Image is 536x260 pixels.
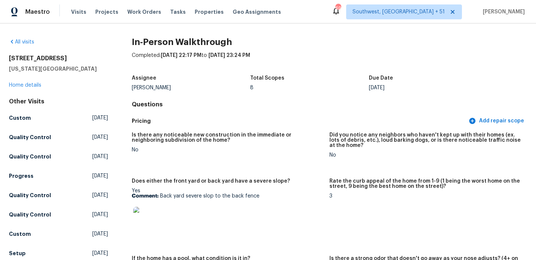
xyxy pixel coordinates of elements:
[132,193,323,199] p: Back yard severe slop to the back fence
[329,153,521,158] div: No
[9,208,108,221] a: Quality Control[DATE]
[208,53,250,58] span: [DATE] 23:24 PM
[92,250,108,257] span: [DATE]
[335,4,341,12] div: 691
[9,111,108,125] a: Custom[DATE]
[132,76,156,81] h5: Assignee
[170,9,186,15] span: Tasks
[352,8,445,16] span: Southwest, [GEOGRAPHIC_DATA] + 51
[9,134,51,141] h5: Quality Control
[71,8,86,16] span: Visits
[92,192,108,199] span: [DATE]
[470,116,524,126] span: Add repair scope
[92,172,108,180] span: [DATE]
[132,38,527,46] h2: In-Person Walkthrough
[480,8,525,16] span: [PERSON_NAME]
[9,192,51,199] h5: Quality Control
[9,83,41,88] a: Home details
[92,230,108,238] span: [DATE]
[9,150,108,163] a: Quality Control[DATE]
[161,53,201,58] span: [DATE] 22:17 PM
[92,153,108,160] span: [DATE]
[92,211,108,218] span: [DATE]
[25,8,50,16] span: Maestro
[9,114,31,122] h5: Custom
[132,179,290,184] h5: Does either the front yard or back yard have a severe slope?
[132,117,467,125] h5: Pricing
[329,132,521,148] h5: Did you notice any neighbors who haven't kept up with their homes (ex. lots of debris, etc.), lou...
[127,8,161,16] span: Work Orders
[250,85,369,90] div: 8
[195,8,224,16] span: Properties
[132,193,159,199] b: Comment:
[132,132,323,143] h5: Is there any noticeable new construction in the immediate or neighboring subdivision of the home?
[9,250,26,257] h5: Setup
[467,114,527,128] button: Add repair scope
[132,147,323,153] div: No
[9,98,108,105] div: Other Visits
[95,8,118,16] span: Projects
[132,188,323,235] div: Yes
[9,169,108,183] a: Progress[DATE]
[369,85,488,90] div: [DATE]
[9,131,108,144] a: Quality Control[DATE]
[9,189,108,202] a: Quality Control[DATE]
[92,134,108,141] span: [DATE]
[9,39,34,45] a: All visits
[250,76,284,81] h5: Total Scopes
[92,114,108,122] span: [DATE]
[9,172,33,180] h5: Progress
[132,52,527,71] div: Completed: to
[9,153,51,160] h5: Quality Control
[369,76,393,81] h5: Due Date
[132,101,527,108] h4: Questions
[9,227,108,241] a: Custom[DATE]
[9,55,108,62] h2: [STREET_ADDRESS]
[9,211,51,218] h5: Quality Control
[329,193,521,199] div: 3
[132,85,251,90] div: [PERSON_NAME]
[9,247,108,260] a: Setup[DATE]
[9,65,108,73] h5: [US_STATE][GEOGRAPHIC_DATA]
[9,230,31,238] h5: Custom
[233,8,281,16] span: Geo Assignments
[329,179,521,189] h5: Rate the curb appeal of the home from 1-9 (1 being the worst home on the street, 9 being the best...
